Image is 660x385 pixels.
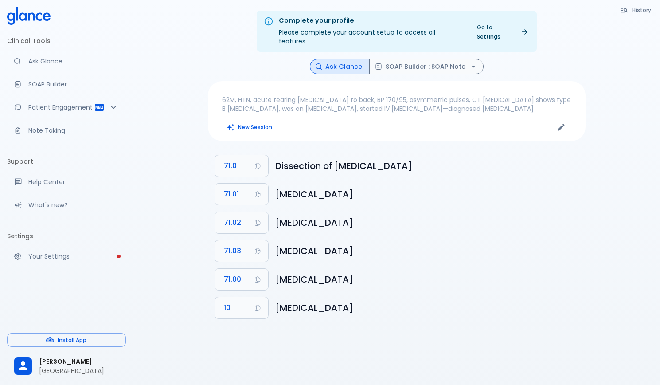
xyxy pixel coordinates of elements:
[28,103,94,112] p: Patient Engagement
[275,159,578,173] h6: Dissection of aorta
[28,200,119,209] p: What's new?
[7,225,126,247] li: Settings
[222,302,230,314] span: I10
[7,75,126,94] a: Docugen: Compose a clinical documentation in seconds
[369,59,484,75] button: SOAP Builder : SOAP Note
[39,366,119,375] p: [GEOGRAPHIC_DATA]
[222,160,237,172] span: I71.0
[222,216,241,229] span: I71.02
[222,245,241,257] span: I71.03
[279,13,465,49] div: Please complete your account setup to access all features.
[275,272,578,287] h6: Dissection of aorta, unspecified site
[7,151,126,172] li: Support
[275,216,578,230] h6: Dissection of abdominal aorta
[28,126,119,135] p: Note Taking
[222,188,239,200] span: I71.01
[215,155,268,177] button: Copy Code I71.0 to clipboard
[275,187,578,201] h6: Dissection of thoracic aorta
[215,184,268,205] button: Copy Code I71.01 to clipboard
[7,247,126,266] a: Please complete account setup
[7,333,126,347] button: Install App
[7,30,126,51] li: Clinical Tools
[28,80,119,89] p: SOAP Builder
[616,4,656,16] button: History
[7,121,126,140] a: Advanced note-taking
[7,98,126,117] div: Patient Reports & Referrals
[555,121,568,134] button: Edit
[222,273,241,286] span: I71.00
[279,16,465,26] div: Complete your profile
[39,357,119,366] span: [PERSON_NAME]
[275,244,578,258] h6: Dissection of thoracoabdominal aorta
[7,172,126,192] a: Get help from our support team
[310,59,370,75] button: Ask Glance
[7,351,126,381] div: [PERSON_NAME][GEOGRAPHIC_DATA]
[7,195,126,215] div: Recent updates and feature releases
[275,301,578,315] h6: Essential (primary) hypertension
[7,51,126,71] a: Moramiz: Find ICD10AM codes instantly
[28,57,119,66] p: Ask Glance
[215,297,268,318] button: Copy Code I10 to clipboard
[222,95,571,113] p: 62M, HTN, acute tearing [MEDICAL_DATA] to back, BP 170/95, asymmetric pulses, CT [MEDICAL_DATA] s...
[28,177,119,186] p: Help Center
[28,252,119,261] p: Your Settings
[472,21,533,43] a: Go to Settings
[215,212,268,233] button: Copy Code I71.02 to clipboard
[215,269,268,290] button: Copy Code I71.00 to clipboard
[215,240,268,262] button: Copy Code I71.03 to clipboard
[222,121,277,134] button: Clears all inputs and results.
